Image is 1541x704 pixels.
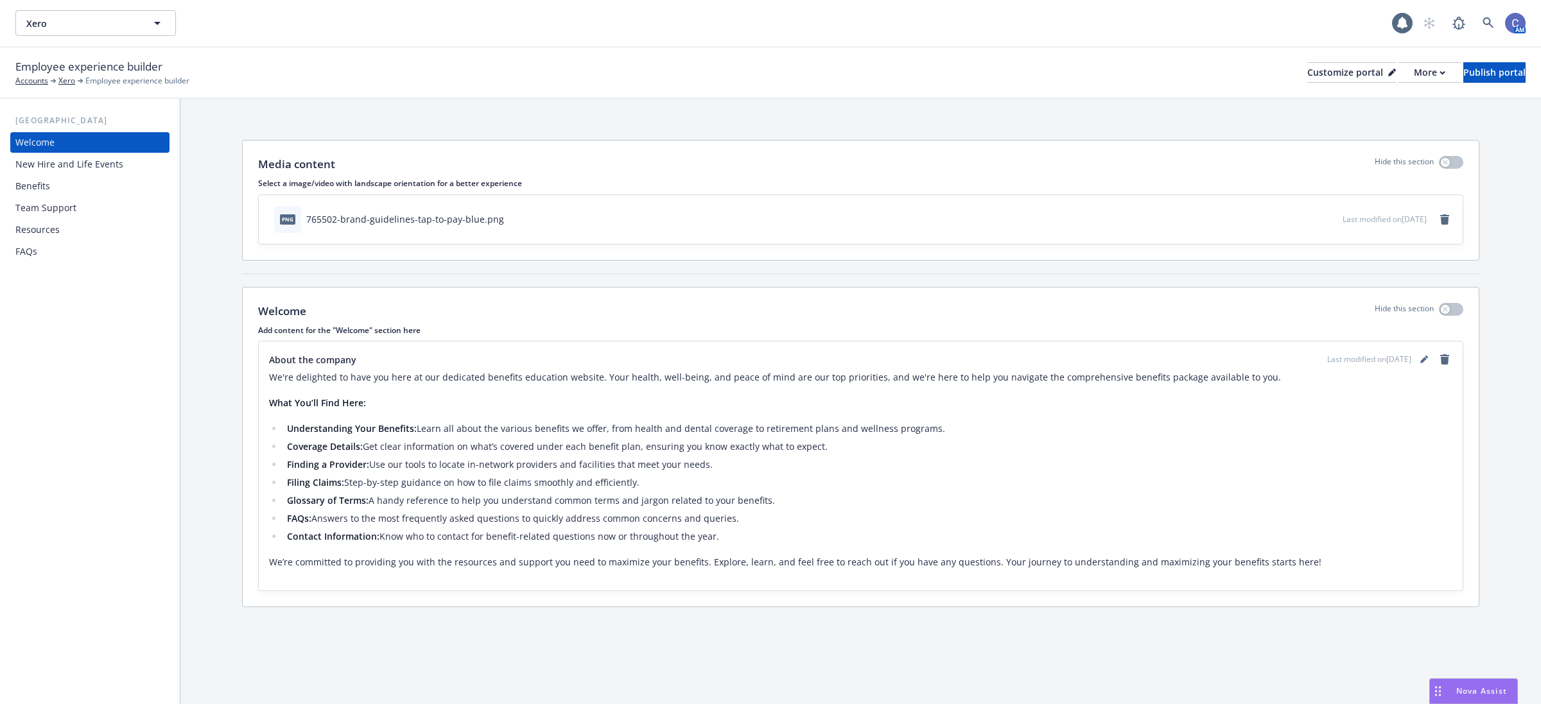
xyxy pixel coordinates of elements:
[85,75,189,87] span: Employee experience builder
[1476,10,1501,36] a: Search
[1456,685,1507,696] span: Nova Assist
[1327,354,1411,365] span: Last modified on [DATE]
[1343,214,1427,225] span: Last modified on [DATE]
[306,212,504,226] div: 765502-brand-guidelines-tap-to-pay-blue.png
[269,554,1452,570] p: We’re committed to providing you with the resources and support you need to maximize your benefit...
[1414,63,1445,82] div: More
[15,75,48,87] a: Accounts
[269,353,356,366] span: About the company
[283,493,1452,508] li: A handy reference to help you understand common terms and jargon related to your benefits.
[15,132,55,153] div: Welcome
[1463,62,1526,83] button: Publish portal
[287,476,344,488] strong: Filing Claims:
[15,154,123,175] div: New Hire and Life Events
[1326,212,1337,226] button: preview file
[283,511,1452,526] li: Answers to the most frequently asked questions to quickly address common concerns and queries.
[258,156,335,173] p: Media content
[287,530,379,542] strong: Contact Information:
[10,176,170,196] a: Benefits
[15,176,50,196] div: Benefits
[10,219,170,240] a: Resources
[1375,156,1434,173] p: Hide this section
[287,458,369,470] strong: Finding a Provider:
[269,370,1452,385] p: We're delighted to have you here at our dedicated benefits education website. Your health, well-b...
[1375,303,1434,320] p: Hide this section
[258,325,1463,336] p: Add content for the "Welcome" section here
[1305,212,1316,226] button: download file
[258,303,306,320] p: Welcome
[287,422,417,434] strong: Understanding Your Benefits:
[269,397,366,409] strong: What You’ll Find Here:
[1437,352,1452,367] a: remove
[15,198,76,218] div: Team Support
[10,114,170,127] div: [GEOGRAPHIC_DATA]
[1416,10,1442,36] a: Start snowing
[15,241,37,262] div: FAQs
[283,529,1452,544] li: Know who to contact for benefit-related questions now or throughout the year.
[283,457,1452,472] li: Use our tools to locate in-network providers and facilities that meet your needs.
[283,439,1452,454] li: Get clear information on what’s covered under each benefit plan, ensuring you know exactly what t...
[1307,63,1396,82] div: Customize portal
[287,440,363,452] strong: Coverage Details:
[1505,13,1526,33] img: photo
[287,494,369,506] strong: Glossary of Terms:
[287,512,311,524] strong: FAQs:
[1398,62,1461,83] button: More
[15,58,162,75] span: Employee experience builder
[1307,62,1396,83] button: Customize portal
[283,475,1452,490] li: Step-by-step guidance on how to file claims smoothly and efficiently.
[10,241,170,262] a: FAQs
[10,198,170,218] a: Team Support
[280,214,295,224] span: png
[258,178,1463,189] p: Select a image/video with landscape orientation for a better experience
[1429,678,1518,704] button: Nova Assist
[58,75,75,87] a: Xero
[1437,212,1452,227] a: remove
[15,219,60,240] div: Resources
[26,17,137,30] span: Xero
[1430,679,1446,703] div: Drag to move
[1446,10,1472,36] a: Report a Bug
[10,132,170,153] a: Welcome
[1463,63,1526,82] div: Publish portal
[15,10,176,36] button: Xero
[10,154,170,175] a: New Hire and Life Events
[1416,352,1432,367] a: editPencil
[283,421,1452,436] li: Learn all about the various benefits we offer, from health and dental coverage to retirement plan...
